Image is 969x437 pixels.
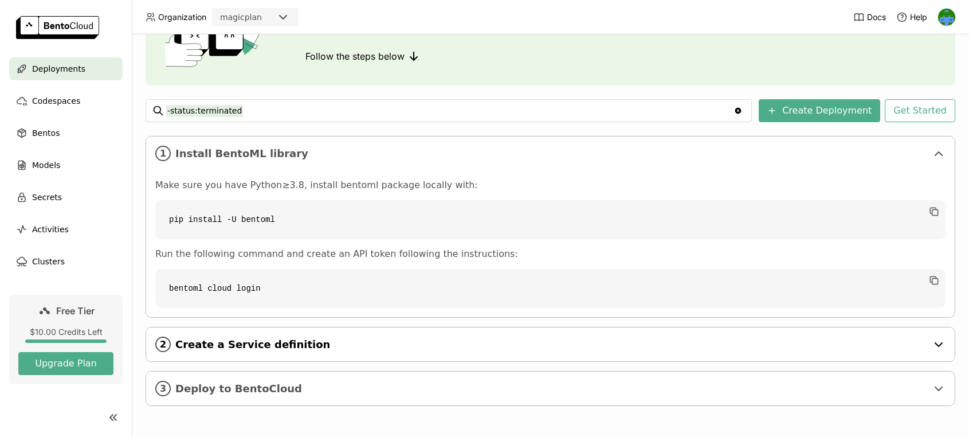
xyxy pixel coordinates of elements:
button: Get Started [885,99,955,122]
span: Bentos [32,126,60,140]
button: Upgrade Plan [18,352,113,375]
svg: Clear value [733,106,743,115]
span: Activities [32,223,69,236]
img: Benedikt Veith [938,9,955,26]
p: Run the following command and create an API token following the instructions: [155,248,946,260]
input: Search [166,102,733,120]
button: Create Deployment [759,99,880,122]
a: Codespaces [9,89,123,112]
a: Secrets [9,186,123,209]
span: Install BentoML library [175,147,927,160]
input: Selected magicplan. [263,12,264,24]
a: Free Tier$10.00 Credits LeftUpgrade Plan [9,295,123,384]
a: Activities [9,218,123,241]
span: Follow the steps below [305,50,405,62]
span: Deployments [32,62,85,76]
div: 1Install BentoML library [146,136,955,170]
p: Make sure you have Python≥3.8, install bentoml package locally with: [155,180,946,191]
span: Codespaces [32,94,80,108]
span: Docs [867,12,886,22]
img: logo [16,16,99,39]
code: bentoml cloud login [155,269,946,308]
span: Free Tier [56,305,95,317]
div: 2Create a Service definition [146,327,955,361]
a: Clusters [9,250,123,273]
span: Deploy to BentoCloud [175,383,927,395]
a: Bentos [9,122,123,145]
span: Help [910,12,927,22]
div: magicplan [220,11,262,23]
i: 3 [155,381,171,396]
i: 2 [155,337,171,352]
a: Models [9,154,123,177]
span: Secrets [32,190,62,204]
a: Docs [853,11,886,23]
div: 3Deploy to BentoCloud [146,372,955,405]
i: 1 [155,146,171,161]
div: Help [896,11,927,23]
code: pip install -U bentoml [155,200,946,239]
span: Models [32,158,60,172]
span: Clusters [32,255,65,268]
a: Deployments [9,57,123,80]
span: Organization [158,12,206,22]
div: $10.00 Credits Left [18,327,113,337]
span: Create a Service definition [175,338,927,351]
